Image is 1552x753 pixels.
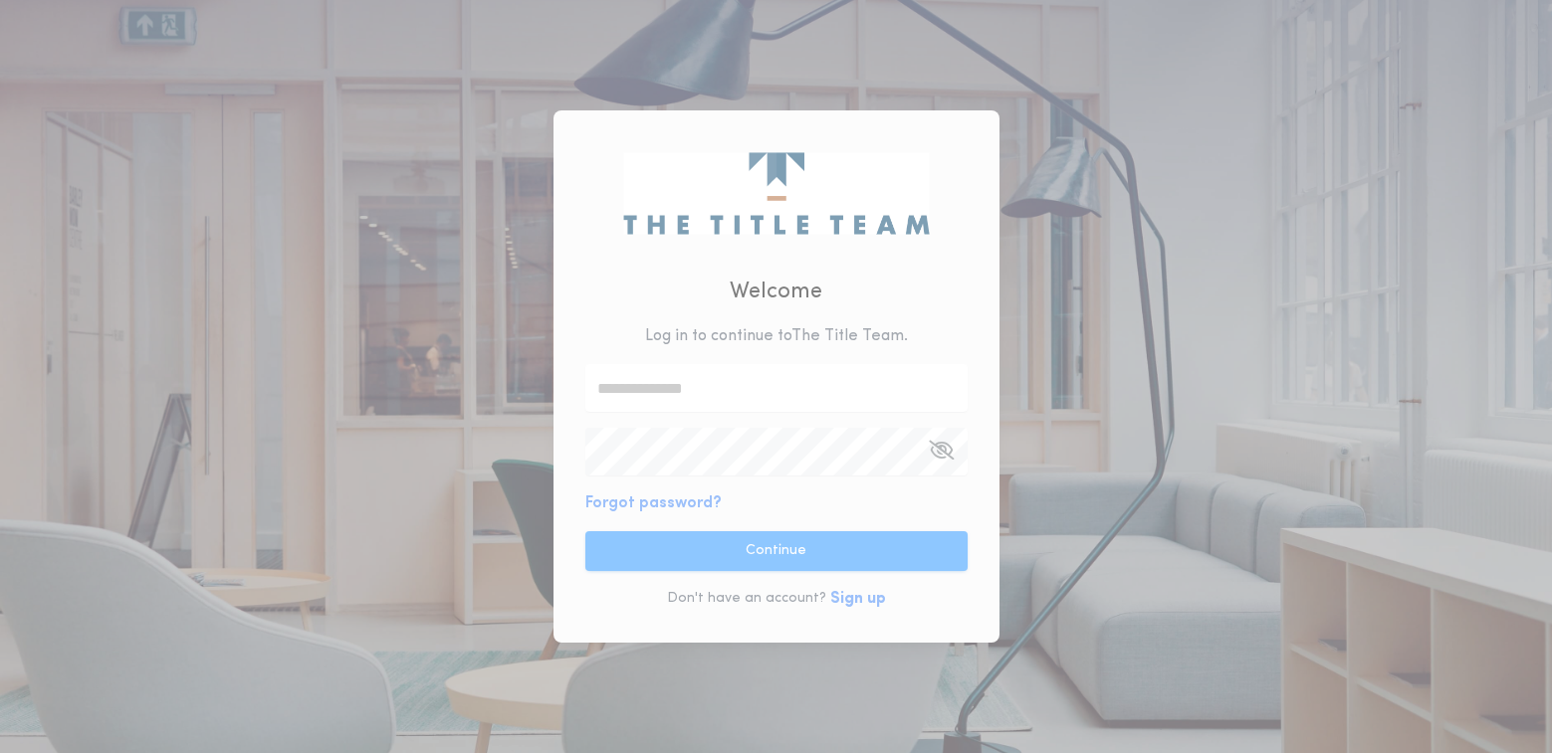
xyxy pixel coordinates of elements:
[585,491,722,515] button: Forgot password?
[623,152,929,234] img: logo
[730,276,822,308] h2: Welcome
[645,324,908,348] p: Log in to continue to The Title Team .
[667,589,826,609] p: Don't have an account?
[830,587,886,611] button: Sign up
[585,531,968,571] button: Continue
